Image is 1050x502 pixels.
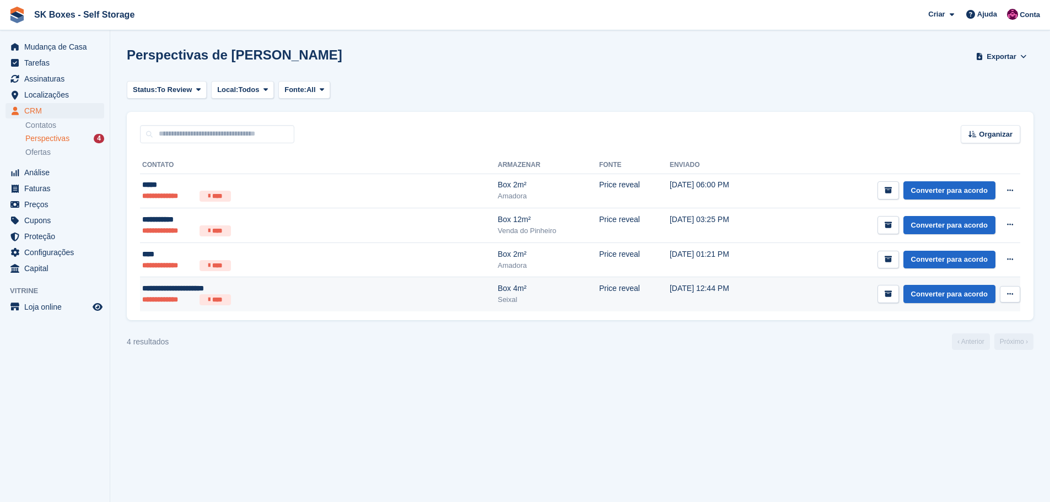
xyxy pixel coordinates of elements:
a: Anterior [952,333,990,350]
td: Price reveal [599,277,670,311]
span: CRM [24,103,90,118]
a: Próximo [994,333,1033,350]
a: Loja de pré-visualização [91,300,104,314]
span: Exportar [987,51,1016,62]
button: Local: Todos [211,81,274,99]
a: menu [6,245,104,260]
a: menu [6,103,104,118]
td: [DATE] 06:00 PM [670,174,773,208]
a: Ofertas [25,147,104,158]
div: Amadora [498,191,599,202]
span: Local: [217,84,238,95]
span: Ajuda [977,9,997,20]
div: Venda do Pinheiro [498,225,599,236]
button: Fonte: All [278,81,330,99]
a: menu [6,181,104,196]
span: Organizar [979,129,1013,140]
span: Localizações [24,87,90,102]
span: Capital [24,261,90,276]
a: Converter para acordo [903,251,995,269]
button: Exportar [974,47,1029,66]
td: [DATE] 01:21 PM [670,242,773,277]
a: menu [6,39,104,55]
td: [DATE] 03:25 PM [670,208,773,243]
a: menu [6,71,104,87]
a: menu [6,299,104,315]
span: Cupons [24,213,90,228]
td: Price reveal [599,208,670,243]
a: menu [6,197,104,212]
span: Mudança de Casa [24,39,90,55]
span: Criar [928,9,945,20]
span: Tarefas [24,55,90,71]
a: Contatos [25,120,104,131]
td: Price reveal [599,242,670,277]
a: Perspectivas 4 [25,133,104,144]
span: Faturas [24,181,90,196]
th: Fonte [599,156,670,174]
span: Loja online [24,299,90,315]
div: Amadora [498,260,599,271]
span: Ofertas [25,147,51,158]
span: Assinaturas [24,71,90,87]
span: Configurações [24,245,90,260]
th: Armazenar [498,156,599,174]
h1: Perspectivas de [PERSON_NAME] [127,47,342,62]
nav: Page [950,333,1036,350]
td: Price reveal [599,174,670,208]
div: Box 2m² [498,249,599,260]
a: Converter para acordo [903,216,995,234]
span: Análise [24,165,90,180]
a: menu [6,55,104,71]
img: Joana Alegria [1007,9,1018,20]
span: All [306,84,316,95]
a: menu [6,213,104,228]
span: Preços [24,197,90,212]
button: Status: To Review [127,81,207,99]
img: stora-icon-8386f47178a22dfd0bd8f6a31ec36ba5ce8667c1dd55bd0f319d3a0aa187defe.svg [9,7,25,23]
a: menu [6,229,104,244]
span: Conta [1020,9,1040,20]
th: Enviado [670,156,773,174]
td: [DATE] 12:44 PM [670,277,773,311]
a: SK Boxes - Self Storage [30,6,139,24]
span: Todos [238,84,259,95]
span: Status: [133,84,157,95]
th: Contato [140,156,498,174]
div: Box 12m² [498,214,599,225]
a: menu [6,261,104,276]
span: Proteção [24,229,90,244]
div: 4 resultados [127,336,169,348]
a: menu [6,87,104,102]
a: Converter para acordo [903,181,995,199]
span: To Review [157,84,192,95]
span: Fonte: [284,84,306,95]
div: Seixal [498,294,599,305]
a: menu [6,165,104,180]
div: 4 [94,134,104,143]
a: Converter para acordo [903,285,995,303]
span: Vitrine [10,285,110,296]
span: Perspectivas [25,133,69,144]
div: Box 4m² [498,283,599,294]
div: Box 2m² [498,179,599,191]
